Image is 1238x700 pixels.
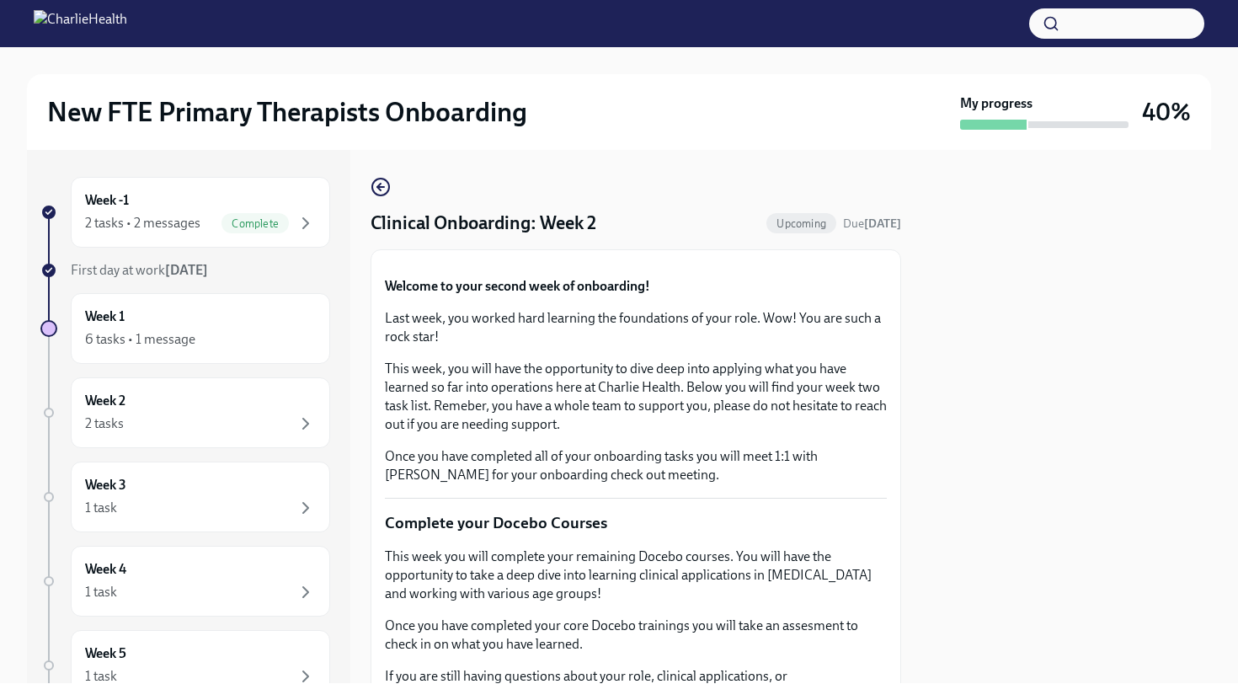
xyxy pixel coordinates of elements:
[40,293,330,364] a: Week 16 tasks • 1 message
[85,330,195,349] div: 6 tasks • 1 message
[385,548,887,603] p: This week you will complete your remaining Docebo courses. You will have the opportunity to take ...
[85,583,117,601] div: 1 task
[385,278,650,294] strong: Welcome to your second week of onboarding!
[221,217,289,230] span: Complete
[371,211,596,236] h4: Clinical Onboarding: Week 2
[40,462,330,532] a: Week 31 task
[385,512,887,534] p: Complete your Docebo Courses
[766,217,836,230] span: Upcoming
[385,617,887,654] p: Once you have completed your core Docebo trainings you will take an assesment to check in on what...
[85,499,117,517] div: 1 task
[385,309,887,346] p: Last week, you worked hard learning the foundations of your role. Wow! You are such a rock star!
[85,392,125,410] h6: Week 2
[71,262,208,278] span: First day at work
[40,377,330,448] a: Week 22 tasks
[85,476,126,494] h6: Week 3
[85,644,126,663] h6: Week 5
[1142,97,1191,127] h3: 40%
[85,214,200,232] div: 2 tasks • 2 messages
[864,216,901,231] strong: [DATE]
[843,216,901,231] span: Due
[85,307,125,326] h6: Week 1
[85,191,129,210] h6: Week -1
[40,261,330,280] a: First day at work[DATE]
[385,447,887,484] p: Once you have completed all of your onboarding tasks you will meet 1:1 with [PERSON_NAME] for you...
[85,667,117,686] div: 1 task
[843,216,901,232] span: September 20th, 2025 07:00
[85,560,126,579] h6: Week 4
[960,94,1033,113] strong: My progress
[85,414,124,433] div: 2 tasks
[165,262,208,278] strong: [DATE]
[40,546,330,617] a: Week 41 task
[47,95,527,129] h2: New FTE Primary Therapists Onboarding
[34,10,127,37] img: CharlieHealth
[385,360,887,434] p: This week, you will have the opportunity to dive deep into applying what you have learned so far ...
[40,177,330,248] a: Week -12 tasks • 2 messagesComplete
